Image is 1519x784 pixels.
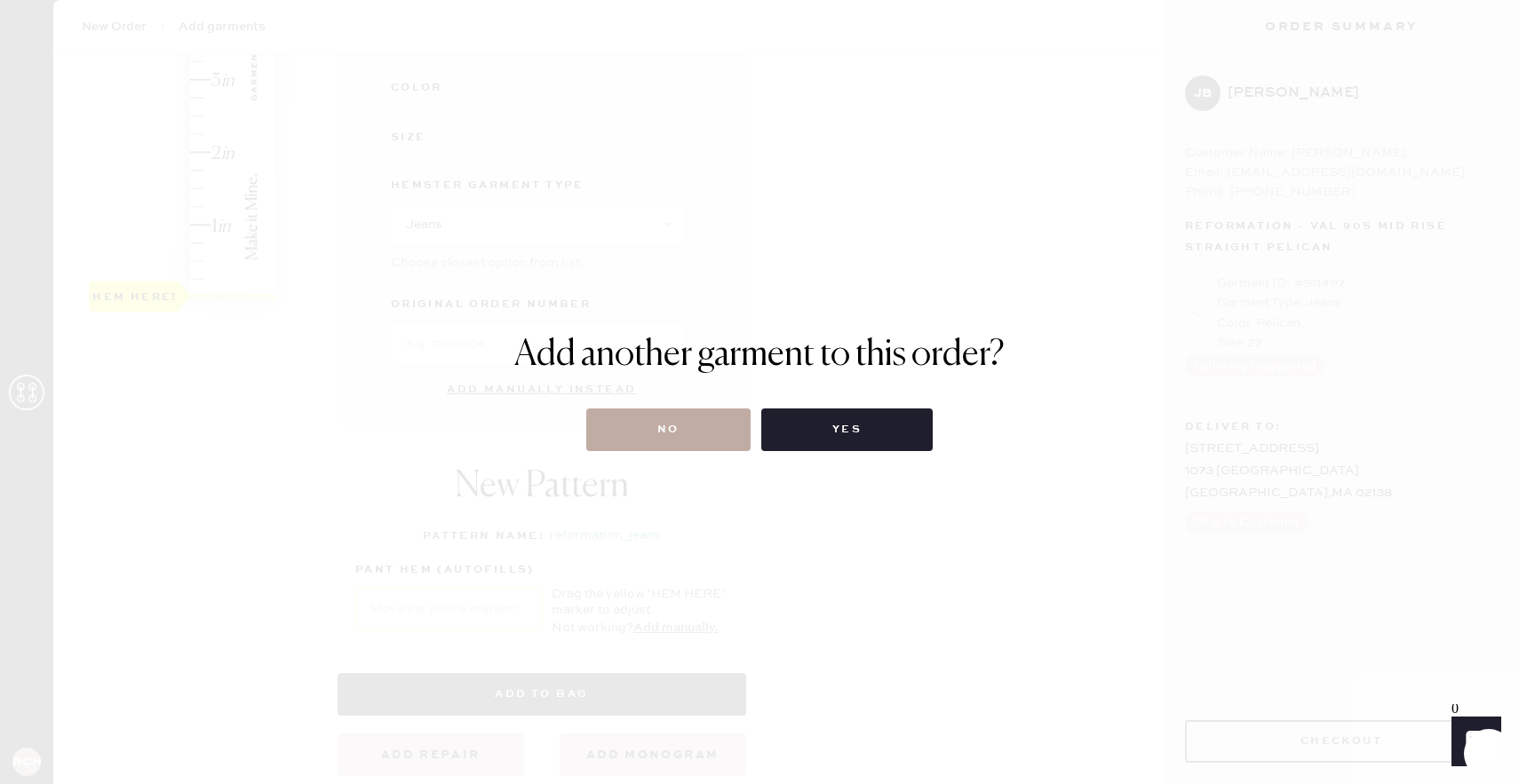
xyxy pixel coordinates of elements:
[1435,704,1511,780] iframe: Front Chat
[761,408,933,451] button: Yes
[514,334,1005,376] h1: Add another garment to this order?
[586,408,751,451] button: No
